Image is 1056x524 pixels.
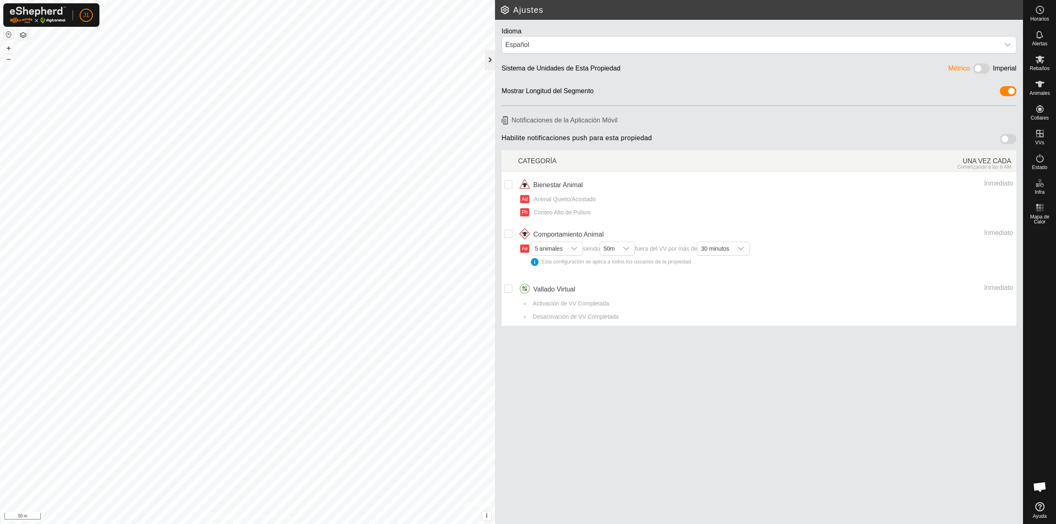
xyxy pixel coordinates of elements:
[1032,41,1047,46] span: Alertas
[533,230,604,240] span: Comportamiento Animal
[518,179,531,192] img: icono de bienestar animal
[502,86,594,99] div: Mostrar Longitud del Segmento
[807,179,1013,188] div: Inmediato
[502,37,999,53] span: Español
[520,244,529,253] button: Ae
[83,11,90,19] span: J1
[502,134,652,147] span: Habilite notificaciones push para esta propiedad
[1033,514,1047,519] span: Ayuda
[531,195,596,204] span: Animal Quieto/Acostado
[698,242,732,255] span: 30 minutos
[1023,499,1056,522] a: Ayuda
[600,242,618,255] span: 50m
[520,195,529,203] button: Ad
[1030,115,1049,120] span: Collares
[482,511,491,520] button: i
[1035,140,1044,145] span: VVs
[10,7,66,23] img: Logo Gallagher
[1030,16,1049,21] span: Horarios
[530,313,619,321] span: Desactivación de VV Completada
[531,208,591,217] span: Conteo Alto de Pulsos
[262,513,290,521] a: Contáctenos
[1030,66,1049,71] span: Rebaños
[518,228,531,241] img: icono de comportamiento animal
[533,284,575,294] span: Vallado Virtual
[531,242,566,255] span: 5 animales
[533,180,583,190] span: Bienestar Animal
[807,283,1013,293] div: Inmediato
[502,63,620,76] div: Sistema de Unidades de Esta Propiedad
[993,63,1016,76] div: Imperial
[1028,475,1052,499] div: Chat abierto
[948,63,970,76] div: Métrico
[518,152,767,170] div: CATEGORÍA
[530,299,609,308] span: Activación de VV Completada
[1025,214,1054,224] span: Mapa de Calor
[767,152,1016,170] div: UNA VEZ CADA
[1032,165,1047,170] span: Estado
[767,164,1011,170] div: Comenzando a las 6 AM
[733,242,749,255] div: dropdown trigger
[4,43,14,53] button: +
[505,40,996,50] div: Español
[618,242,634,255] div: dropdown trigger
[500,5,1023,15] h2: Ajustes
[498,113,1020,127] h6: Notificaciones de la Aplicación Móvil
[486,512,488,519] span: i
[999,37,1016,53] div: dropdown trigger
[1030,91,1050,96] span: Animales
[205,513,252,521] a: Política de Privacidad
[531,258,750,266] div: Esta configuración se aplica a todos los usuarios de la propiedad
[502,26,1016,36] div: Idioma
[566,242,582,255] div: dropdown trigger
[531,245,750,266] span: siendo fuera del VV por más de
[4,54,14,64] button: –
[807,228,1013,238] div: Inmediato
[1035,190,1044,195] span: Infra
[4,30,14,40] button: Restablecer Mapa
[18,30,28,40] button: Capas del Mapa
[518,283,531,296] img: icono de vallados cirtuales
[520,208,529,216] button: Ph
